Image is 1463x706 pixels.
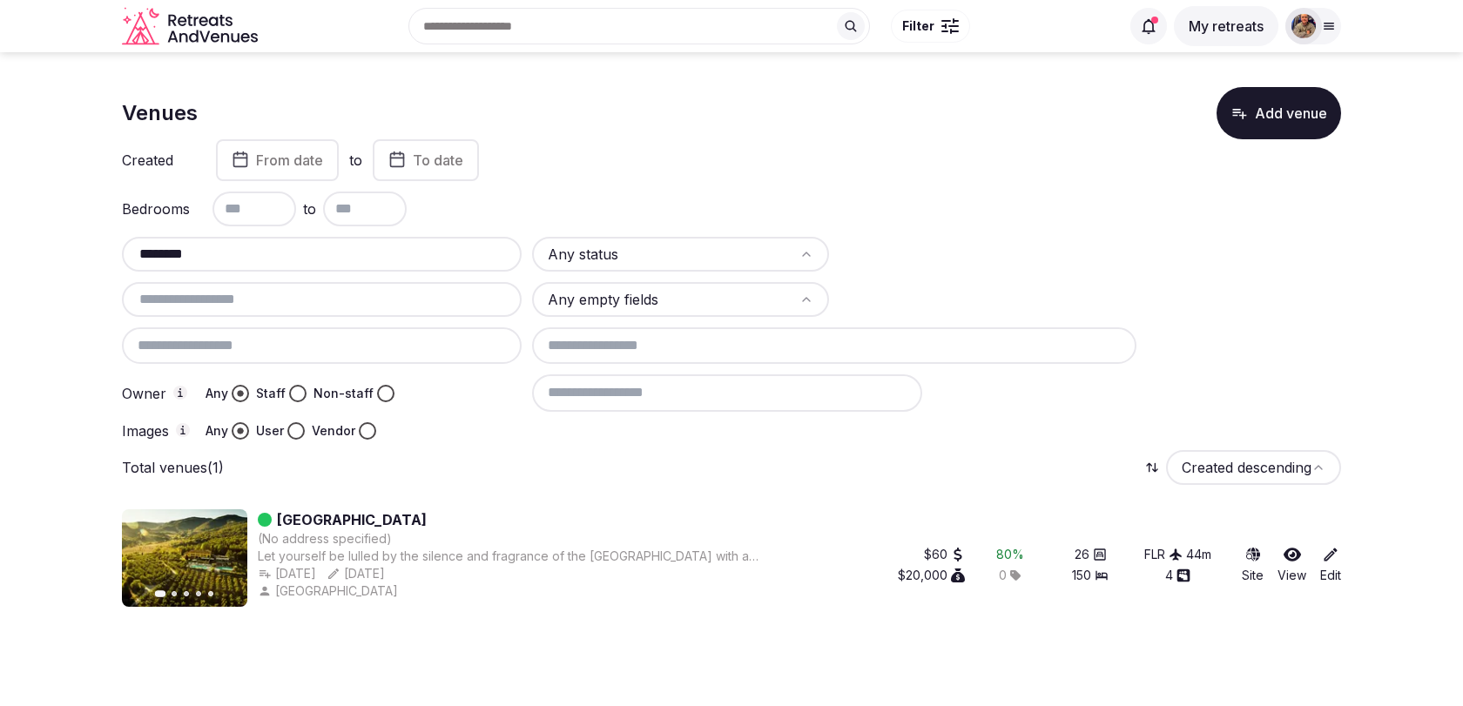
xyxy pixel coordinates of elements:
button: My retreats [1174,6,1278,46]
button: 80% [996,546,1024,563]
button: 44m [1186,546,1211,563]
img: Featured image for Villa La Palagina [122,509,247,607]
label: Bedrooms [122,202,192,216]
span: Filter [902,17,934,35]
button: 150 [1072,567,1109,584]
button: Go to slide 3 [184,591,189,596]
button: From date [216,139,339,181]
span: From date [256,151,323,169]
a: View [1278,546,1306,584]
a: Edit [1320,546,1341,584]
span: 0 [999,567,1007,584]
label: Non-staff [313,385,374,402]
button: (No address specified) [258,530,392,548]
button: [DATE] [258,565,316,582]
label: User [256,422,284,440]
button: 26 [1075,546,1107,563]
h1: Venues [122,98,198,128]
button: Filter [891,10,970,43]
button: $60 [924,546,965,563]
button: [DATE] [327,565,385,582]
div: 80 % [996,546,1024,563]
button: Images [176,423,190,437]
button: Go to slide 4 [196,591,201,596]
button: Go to slide 5 [208,591,213,596]
button: 4 [1165,567,1190,584]
p: Total venues (1) [122,458,224,477]
div: Let yourself be lulled by the silence and fragrance of the [GEOGRAPHIC_DATA] with a stay at our t... [258,548,767,565]
label: Images [122,423,192,439]
button: Go to slide 2 [172,591,177,596]
label: Staff [256,385,286,402]
button: Add venue [1217,87,1341,139]
button: $20,000 [898,567,965,584]
span: To date [413,151,463,169]
svg: Retreats and Venues company logo [122,7,261,46]
label: Vendor [312,422,355,440]
label: to [349,151,362,170]
label: Created [122,153,192,167]
label: Any [206,385,228,402]
button: FLR [1144,546,1183,563]
span: to [303,198,316,219]
a: [GEOGRAPHIC_DATA] [277,509,427,530]
a: Site [1242,546,1264,584]
img: julen [1291,14,1316,38]
button: [GEOGRAPHIC_DATA] [258,582,401,600]
span: 150 [1072,567,1091,584]
label: Owner [122,386,192,401]
a: Visit the homepage [122,7,261,46]
button: Owner [173,386,187,400]
button: To date [373,139,479,181]
a: My retreats [1174,17,1278,35]
label: Any [206,422,228,440]
button: Go to slide 1 [155,590,166,597]
span: 26 [1075,546,1089,563]
div: 44 m [1186,546,1211,563]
